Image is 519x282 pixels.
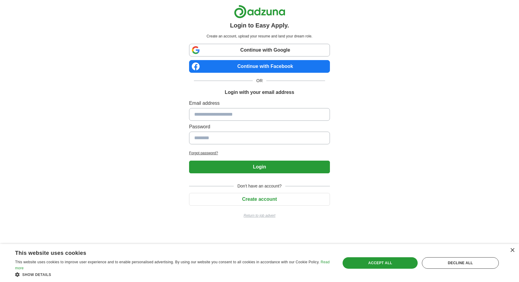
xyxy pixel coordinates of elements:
div: Decline all [422,257,499,269]
div: This website uses cookies [15,248,316,257]
h1: Login to Easy Apply. [230,21,289,30]
img: Adzuna logo [234,5,285,18]
label: Email address [189,100,330,107]
a: Continue with Facebook [189,60,330,73]
p: Create an account, upload your resume and land your dream role. [190,34,329,39]
label: Password [189,123,330,130]
span: Show details [22,273,51,277]
button: Login [189,161,330,173]
a: Continue with Google [189,44,330,56]
div: Show details [15,271,331,277]
span: This website uses cookies to improve user experience and to enable personalised advertising. By u... [15,260,320,264]
span: OR [253,78,266,84]
div: Accept all [343,257,418,269]
span: Don't have an account? [234,183,285,189]
button: Create account [189,193,330,206]
a: Forgot password? [189,150,330,156]
a: Create account [189,197,330,202]
h1: Login with your email address [225,89,294,96]
div: Close [510,248,514,253]
a: Return to job advert [189,213,330,218]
